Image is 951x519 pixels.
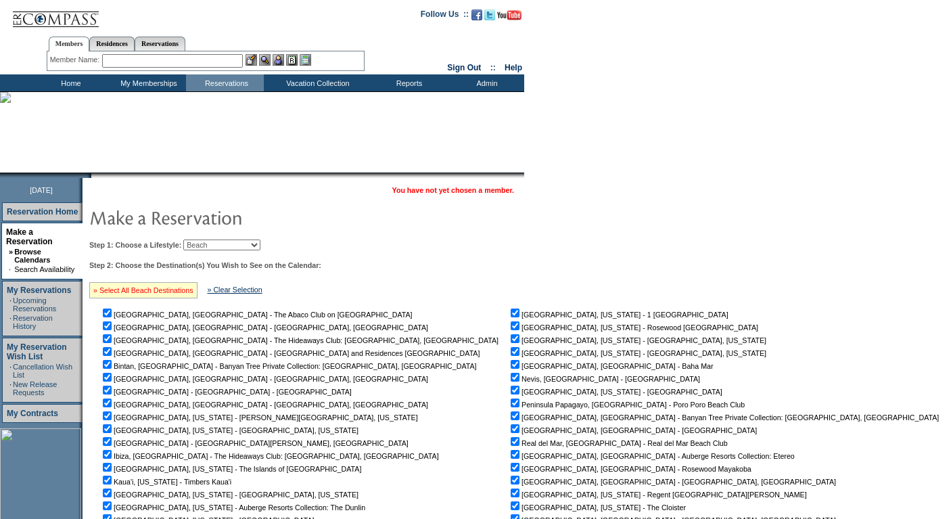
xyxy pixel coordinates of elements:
img: Subscribe to our YouTube Channel [497,10,521,20]
a: New Release Requests [13,380,57,397]
nobr: [GEOGRAPHIC_DATA], [US_STATE] - [PERSON_NAME][GEOGRAPHIC_DATA], [US_STATE] [100,413,418,422]
nobr: [GEOGRAPHIC_DATA], [GEOGRAPHIC_DATA] - The Abaco Club on [GEOGRAPHIC_DATA] [100,311,413,319]
td: Home [30,74,108,91]
nobr: [GEOGRAPHIC_DATA], [GEOGRAPHIC_DATA] - [GEOGRAPHIC_DATA] and Residences [GEOGRAPHIC_DATA] [100,349,480,357]
nobr: [GEOGRAPHIC_DATA] - [GEOGRAPHIC_DATA][PERSON_NAME], [GEOGRAPHIC_DATA] [100,439,409,447]
nobr: Bintan, [GEOGRAPHIC_DATA] - Banyan Tree Private Collection: [GEOGRAPHIC_DATA], [GEOGRAPHIC_DATA] [100,362,477,370]
div: Member Name: [50,54,102,66]
span: [DATE] [30,186,53,194]
img: b_edit.gif [246,54,257,66]
a: Follow us on Twitter [484,14,495,22]
nobr: [GEOGRAPHIC_DATA], [US_STATE] - Rosewood [GEOGRAPHIC_DATA] [508,323,758,332]
td: Admin [446,74,524,91]
a: My Reservation Wish List [7,342,67,361]
nobr: [GEOGRAPHIC_DATA], [GEOGRAPHIC_DATA] - Banyan Tree Private Collection: [GEOGRAPHIC_DATA], [GEOGRA... [508,413,939,422]
a: » Clear Selection [208,286,262,294]
nobr: [GEOGRAPHIC_DATA], [GEOGRAPHIC_DATA] - Baha Mar [508,362,713,370]
nobr: [GEOGRAPHIC_DATA], [US_STATE] - [GEOGRAPHIC_DATA], [US_STATE] [508,349,766,357]
td: · [9,296,11,313]
nobr: [GEOGRAPHIC_DATA], [US_STATE] - [GEOGRAPHIC_DATA], [US_STATE] [100,491,358,499]
a: My Contracts [7,409,58,418]
a: Help [505,63,522,72]
a: Sign Out [447,63,481,72]
a: Subscribe to our YouTube Channel [497,14,521,22]
nobr: [GEOGRAPHIC_DATA], [US_STATE] - The Islands of [GEOGRAPHIC_DATA] [100,465,361,473]
img: pgTtlMakeReservation.gif [89,204,360,231]
a: My Reservations [7,286,71,295]
nobr: [GEOGRAPHIC_DATA] - [GEOGRAPHIC_DATA] - [GEOGRAPHIC_DATA] [100,388,352,396]
a: Cancellation Wish List [13,363,72,379]
img: promoShadowLeftCorner.gif [87,173,91,178]
a: Reservation History [13,314,53,330]
nobr: [GEOGRAPHIC_DATA], [US_STATE] - [GEOGRAPHIC_DATA], [US_STATE] [100,426,358,434]
img: b_calculator.gif [300,54,311,66]
nobr: [GEOGRAPHIC_DATA], [GEOGRAPHIC_DATA] - [GEOGRAPHIC_DATA], [GEOGRAPHIC_DATA] [100,375,428,383]
a: Residences [89,37,135,51]
nobr: Nevis, [GEOGRAPHIC_DATA] - [GEOGRAPHIC_DATA] [508,375,700,383]
nobr: [GEOGRAPHIC_DATA], [US_STATE] - [GEOGRAPHIC_DATA] [508,388,722,396]
nobr: Peninsula Papagayo, [GEOGRAPHIC_DATA] - Poro Poro Beach Club [508,401,745,409]
td: · [9,363,11,379]
nobr: [GEOGRAPHIC_DATA], [GEOGRAPHIC_DATA] - Auberge Resorts Collection: Etereo [508,452,795,460]
a: Make a Reservation [6,227,53,246]
td: Reports [369,74,446,91]
img: Follow us on Twitter [484,9,495,20]
nobr: [GEOGRAPHIC_DATA], [GEOGRAPHIC_DATA] - Rosewood Mayakoba [508,465,751,473]
a: Become our fan on Facebook [471,14,482,22]
img: Reservations [286,54,298,66]
a: Upcoming Reservations [13,296,56,313]
td: · [9,314,11,330]
a: Members [49,37,90,51]
a: » Select All Beach Destinations [93,286,193,294]
span: You have not yet chosen a member. [392,186,514,194]
img: Impersonate [273,54,284,66]
nobr: [GEOGRAPHIC_DATA], [GEOGRAPHIC_DATA] - [GEOGRAPHIC_DATA], [GEOGRAPHIC_DATA] [508,478,836,486]
nobr: [GEOGRAPHIC_DATA], [US_STATE] - Auberge Resorts Collection: The Dunlin [100,503,365,512]
img: blank.gif [91,173,93,178]
nobr: [GEOGRAPHIC_DATA], [US_STATE] - [GEOGRAPHIC_DATA], [US_STATE] [508,336,766,344]
nobr: [GEOGRAPHIC_DATA], [US_STATE] - Regent [GEOGRAPHIC_DATA][PERSON_NAME] [508,491,807,499]
a: Reservations [135,37,185,51]
td: My Memberships [108,74,186,91]
td: Follow Us :: [421,8,469,24]
b: Step 1: Choose a Lifestyle: [89,241,181,249]
b: » [9,248,13,256]
nobr: [GEOGRAPHIC_DATA], [GEOGRAPHIC_DATA] - The Hideaways Club: [GEOGRAPHIC_DATA], [GEOGRAPHIC_DATA] [100,336,498,344]
nobr: Ibiza, [GEOGRAPHIC_DATA] - The Hideaways Club: [GEOGRAPHIC_DATA], [GEOGRAPHIC_DATA] [100,452,439,460]
nobr: [GEOGRAPHIC_DATA], [US_STATE] - The Cloister [508,503,686,512]
nobr: [GEOGRAPHIC_DATA], [US_STATE] - 1 [GEOGRAPHIC_DATA] [508,311,728,319]
a: Reservation Home [7,207,78,217]
nobr: Kaua'i, [US_STATE] - Timbers Kaua'i [100,478,231,486]
nobr: Real del Mar, [GEOGRAPHIC_DATA] - Real del Mar Beach Club [508,439,728,447]
b: Step 2: Choose the Destination(s) You Wish to See on the Calendar: [89,261,321,269]
span: :: [490,63,496,72]
td: · [9,380,11,397]
td: · [9,265,13,273]
a: Browse Calendars [14,248,50,264]
img: Become our fan on Facebook [471,9,482,20]
img: View [259,54,271,66]
nobr: [GEOGRAPHIC_DATA], [GEOGRAPHIC_DATA] - [GEOGRAPHIC_DATA], [GEOGRAPHIC_DATA] [100,401,428,409]
a: Search Availability [14,265,74,273]
nobr: [GEOGRAPHIC_DATA], [GEOGRAPHIC_DATA] - [GEOGRAPHIC_DATA] [508,426,757,434]
nobr: [GEOGRAPHIC_DATA], [GEOGRAPHIC_DATA] - [GEOGRAPHIC_DATA], [GEOGRAPHIC_DATA] [100,323,428,332]
td: Vacation Collection [264,74,369,91]
td: Reservations [186,74,264,91]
